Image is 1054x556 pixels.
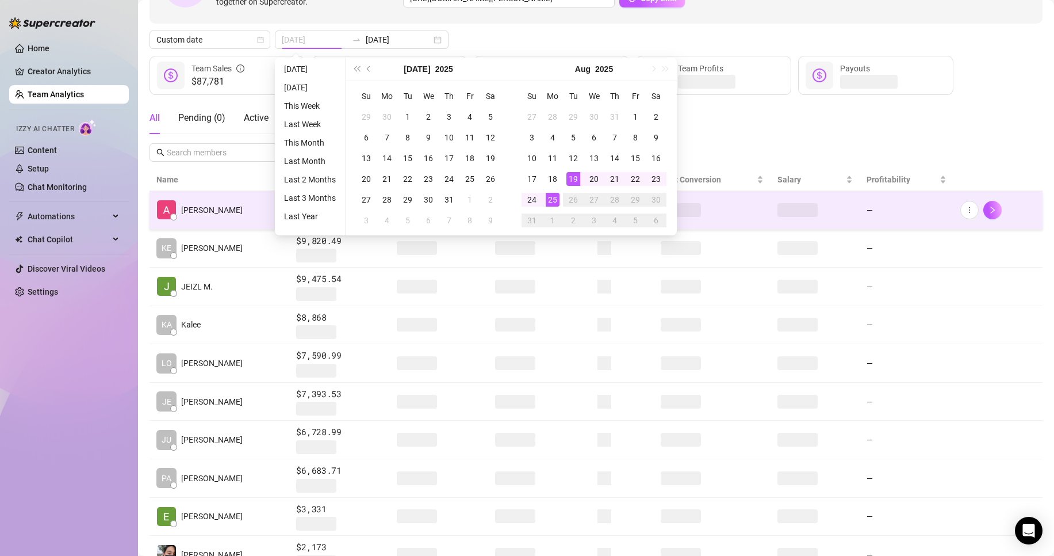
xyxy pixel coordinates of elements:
li: Last Year [279,210,340,223]
td: 2025-07-27 [522,106,542,127]
td: 2025-08-04 [542,127,563,148]
td: 2025-08-09 [480,210,501,231]
td: 2025-07-16 [418,148,439,169]
div: 23 [649,172,663,186]
td: 2025-08-19 [563,169,584,189]
a: Chat Monitoring [28,182,87,192]
th: Th [604,86,625,106]
td: 2025-09-02 [563,210,584,231]
div: 16 [649,151,663,165]
div: 31 [525,214,539,227]
div: 8 [401,131,415,144]
th: Fr [459,86,480,106]
td: 2025-07-11 [459,127,480,148]
button: Choose a month [575,58,591,81]
div: 9 [484,214,497,227]
div: 4 [608,214,622,227]
div: 25 [463,172,477,186]
span: $87,781 [191,75,244,89]
td: 2025-08-31 [522,210,542,231]
th: Tu [563,86,584,106]
div: 22 [628,172,642,186]
td: — [860,230,953,268]
td: 2025-07-29 [563,106,584,127]
span: $6,683.71 [296,464,383,478]
div: 4 [380,214,394,227]
li: This Week [279,99,340,113]
th: Sa [646,86,666,106]
div: 29 [359,110,373,124]
span: $2,173 [296,540,383,554]
td: 2025-08-07 [604,127,625,148]
div: 29 [628,193,642,207]
span: [PERSON_NAME] [181,510,243,523]
td: 2025-07-09 [418,127,439,148]
th: Su [356,86,377,106]
div: 26 [484,172,497,186]
div: 30 [380,110,394,124]
td: 2025-08-24 [522,189,542,210]
input: Search members [167,146,261,159]
div: 29 [566,110,580,124]
td: 2025-07-20 [356,169,377,189]
div: 3 [359,214,373,227]
td: 2025-08-02 [646,106,666,127]
span: Salary [777,175,801,184]
div: 4 [463,110,477,124]
div: 22 [401,172,415,186]
td: — [860,498,953,536]
span: swap-right [352,35,361,44]
td: 2025-06-30 [377,106,397,127]
div: Pending ( 0 ) [178,111,225,125]
div: 7 [608,131,622,144]
div: 3 [525,131,539,144]
td: 2025-09-06 [646,210,666,231]
div: 12 [484,131,497,144]
div: 30 [649,193,663,207]
div: 31 [442,193,456,207]
td: 2025-08-15 [625,148,646,169]
td: 2025-08-03 [356,210,377,231]
span: KA [162,318,172,331]
span: Profitability [867,175,910,184]
span: PA [162,472,171,485]
div: 13 [359,151,373,165]
td: — [860,383,953,421]
span: $8,868 [296,311,383,325]
div: 2 [421,110,435,124]
td: 2025-08-29 [625,189,646,210]
div: 2 [484,193,497,207]
td: 2025-06-29 [356,106,377,127]
td: 2025-07-18 [459,148,480,169]
img: logo-BBDzfeDw.svg [9,17,95,29]
td: 2025-08-30 [646,189,666,210]
span: [PERSON_NAME] [181,433,243,446]
td: 2025-07-29 [397,189,418,210]
div: 11 [546,151,559,165]
span: $6,728.99 [296,425,383,439]
div: 30 [421,193,435,207]
div: 17 [525,172,539,186]
td: 2025-07-13 [356,148,377,169]
div: Open Intercom Messenger [1015,517,1042,544]
div: 9 [649,131,663,144]
div: 1 [463,193,477,207]
td: 2025-08-06 [418,210,439,231]
div: 19 [566,172,580,186]
td: 2025-07-12 [480,127,501,148]
div: 6 [359,131,373,144]
img: Eduardo Leon Jr [157,507,176,526]
div: 12 [566,151,580,165]
td: 2025-08-09 [646,127,666,148]
td: 2025-08-25 [542,189,563,210]
td: 2025-08-10 [522,148,542,169]
div: 8 [463,214,477,227]
li: Last Month [279,154,340,168]
div: 21 [608,172,622,186]
span: JU [162,433,171,446]
td: 2025-08-23 [646,169,666,189]
div: 16 [421,151,435,165]
span: Active [244,112,269,123]
div: 27 [525,110,539,124]
div: 20 [359,172,373,186]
